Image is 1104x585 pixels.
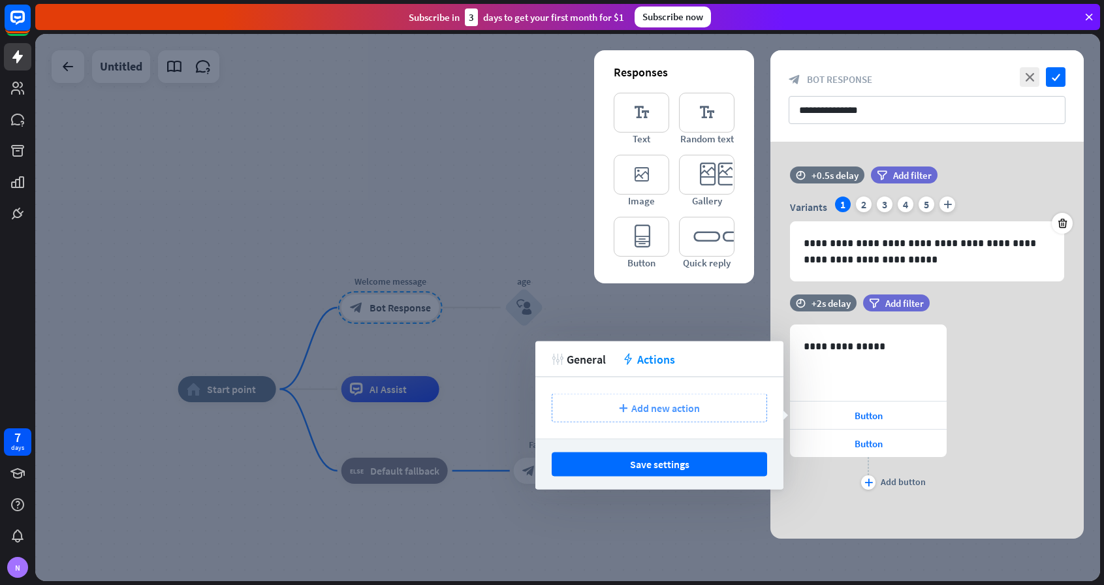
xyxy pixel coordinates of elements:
div: +2s delay [812,297,851,309]
span: Add filter [885,297,924,309]
div: N [7,557,28,578]
i: filter [869,298,879,308]
div: Subscribe in days to get your first month for $1 [409,8,624,26]
span: Button [855,409,883,422]
a: 7 days [4,428,31,456]
i: block_bot_response [789,74,800,86]
div: Add button [881,476,926,488]
div: 3 [877,197,892,212]
i: plus [864,479,873,486]
span: Variants [790,200,827,213]
span: Button [855,437,883,450]
div: 4 [898,197,913,212]
span: Actions [637,351,675,366]
i: action [622,353,634,365]
i: plus [939,197,955,212]
span: Add filter [893,169,932,182]
i: time [796,298,806,308]
div: 7 [14,432,21,443]
div: 3 [465,8,478,26]
div: Subscribe now [635,7,711,27]
div: 1 [835,197,851,212]
i: plus [619,404,627,412]
i: check [1046,67,1065,87]
i: tweak [552,353,563,365]
div: days [11,443,24,452]
div: 2 [856,197,872,212]
button: Save settings [552,452,767,477]
span: Bot Response [807,73,872,86]
i: time [796,170,806,180]
div: 5 [919,197,934,212]
span: Add new action [631,402,700,415]
div: +0.5s delay [812,169,859,182]
span: General [567,351,606,366]
i: close [1020,67,1039,87]
button: Open LiveChat chat widget [10,5,50,44]
i: filter [877,170,887,180]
